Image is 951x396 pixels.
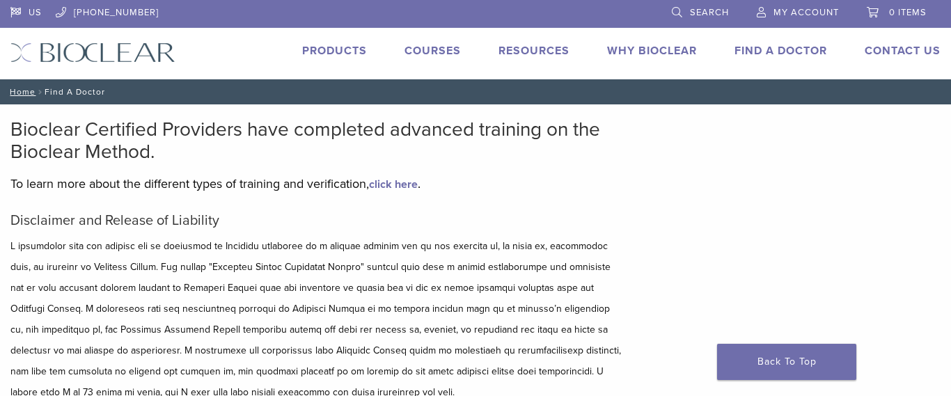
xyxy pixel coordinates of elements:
a: Why Bioclear [607,44,697,58]
a: Back To Top [717,344,856,380]
img: Bioclear [10,42,175,63]
p: To learn more about the different types of training and verification, . [10,173,624,194]
span: / [36,88,45,95]
a: Resources [498,44,569,58]
span: My Account [773,7,839,18]
a: click here [369,177,418,191]
a: Home [6,87,36,97]
a: Courses [404,44,461,58]
a: Products [302,44,367,58]
span: Search [690,7,729,18]
span: 0 items [889,7,927,18]
a: Contact Us [865,44,941,58]
h2: Bioclear Certified Providers have completed advanced training on the Bioclear Method. [10,118,624,163]
h5: Disclaimer and Release of Liability [10,212,624,229]
a: Find A Doctor [734,44,827,58]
